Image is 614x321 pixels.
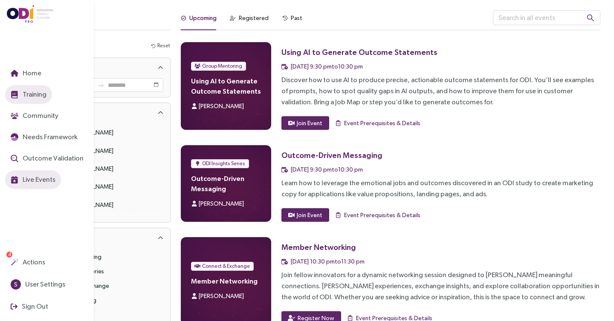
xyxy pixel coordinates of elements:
[11,112,18,120] img: Community
[21,132,78,142] span: Needs Framework
[202,159,245,168] span: ODI Insights Series
[98,82,104,89] span: to
[11,176,18,183] img: Live Events
[7,5,54,23] img: ODIpro
[191,276,261,286] h4: Member Networking
[5,106,64,125] button: Community
[281,47,437,57] div: Using AI to Generate Outcome Statements
[281,75,600,108] div: Discover how to use AI to produce precise, actionable outcome statements for ODI. You’ll see exam...
[281,116,329,130] button: Join Event
[344,210,420,220] span: Event Prerequisites & Details
[21,153,84,163] span: Outcome Validation
[20,301,48,312] span: Sign Out
[281,242,356,252] div: Member Networking
[11,258,18,266] img: Actions
[344,118,420,128] span: Event Prerequisites & Details
[5,149,89,168] button: Outcome Validation
[281,150,382,160] div: Outcome-Driven Messaging
[580,10,601,25] button: search
[334,116,421,130] button: Event Prerequisites & Details
[291,63,363,70] span: [DATE] 9:30 pm to 10:30 pm
[297,118,322,128] span: Join Event
[291,166,363,173] span: [DATE] 9:30 pm to 10:30 pm
[21,174,55,185] span: Live Events
[291,13,302,23] div: Past
[202,62,242,70] span: Group Mentoring
[202,262,250,270] span: Connect & Exchange
[191,173,261,194] h4: Outcome-Driven Messaging
[23,279,65,289] span: User Settings
[21,110,58,121] span: Community
[5,170,61,189] button: Live Events
[5,128,83,146] button: Needs Framework
[493,10,600,25] input: Search in all events
[199,292,244,299] span: [PERSON_NAME]
[14,279,17,289] span: S
[11,155,18,162] img: Outcome Validation
[5,297,54,316] button: Sign Out
[11,91,18,98] img: Training
[5,275,71,294] button: SUser Settings
[38,10,171,30] h3: Live Events
[5,253,51,272] button: Actions
[21,257,45,267] span: Actions
[191,76,261,96] h4: Using AI to Generate Outcome Statements
[334,208,421,222] button: Event Prerequisites & Details
[98,82,104,89] span: swap-right
[151,41,171,50] button: Reset
[38,103,170,123] div: Instructor
[239,13,269,23] div: Registered
[199,200,244,207] span: [PERSON_NAME]
[189,13,217,23] div: Upcoming
[11,133,18,141] img: JTBD Needs Framework
[199,103,244,109] span: [PERSON_NAME]
[6,252,12,258] sup: 4
[38,228,170,249] div: Type
[281,208,329,222] button: Join Event
[587,14,594,22] span: search
[38,58,170,78] div: Dates
[297,210,322,220] span: Join Event
[291,258,365,265] span: [DATE] 10:30 pm to 11:30 pm
[281,178,600,200] div: Learn how to leverage the emotional jobs and outcomes discovered in an ODI study to create market...
[21,68,41,78] span: Home
[5,64,47,83] button: Home
[5,85,52,104] button: Training
[157,42,170,50] span: Reset
[8,252,11,258] span: 4
[281,269,600,303] div: Join fellow innovators for a dynamic networking session designed to [PERSON_NAME] meaningful conn...
[21,89,46,100] span: Training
